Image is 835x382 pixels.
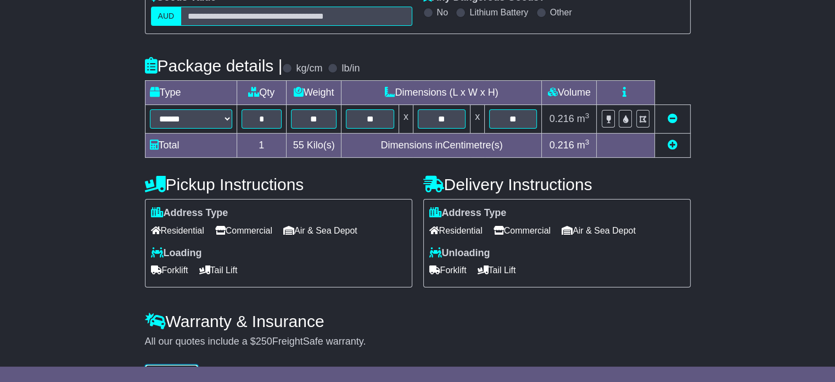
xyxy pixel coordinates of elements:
span: 0.216 [550,113,574,124]
h4: Warranty & Insurance [145,312,691,330]
span: Forklift [151,262,188,279]
label: Other [550,7,572,18]
label: No [437,7,448,18]
td: Dimensions in Centimetre(s) [341,134,542,158]
span: Residential [429,222,483,239]
label: Loading [151,247,202,259]
span: m [577,140,590,151]
td: 1 [237,134,286,158]
span: 0.216 [550,140,574,151]
label: Lithium Battery [469,7,528,18]
span: Air & Sea Depot [283,222,357,239]
h4: Delivery Instructions [423,175,691,193]
span: Commercial [494,222,551,239]
label: AUD [151,7,182,26]
sup: 3 [585,112,590,120]
label: kg/cm [296,63,322,75]
span: 55 [293,140,304,151]
h4: Pickup Instructions [145,175,412,193]
span: Tail Lift [478,262,516,279]
td: Weight [286,81,341,105]
label: Address Type [151,207,228,219]
h4: Package details | [145,57,283,75]
label: Address Type [429,207,507,219]
label: lb/in [341,63,360,75]
span: Commercial [215,222,272,239]
span: m [577,113,590,124]
td: Volume [542,81,597,105]
td: Dimensions (L x W x H) [341,81,542,105]
label: Unloading [429,247,490,259]
td: Type [145,81,237,105]
td: Total [145,134,237,158]
td: Kilo(s) [286,134,341,158]
span: Forklift [429,262,467,279]
span: Residential [151,222,204,239]
td: Qty [237,81,286,105]
td: x [470,105,485,134]
span: 250 [256,336,272,347]
a: Add new item [668,140,677,151]
span: Tail Lift [199,262,238,279]
span: Air & Sea Depot [562,222,636,239]
td: x [399,105,413,134]
sup: 3 [585,138,590,146]
div: All our quotes include a $ FreightSafe warranty. [145,336,691,348]
a: Remove this item [668,113,677,124]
